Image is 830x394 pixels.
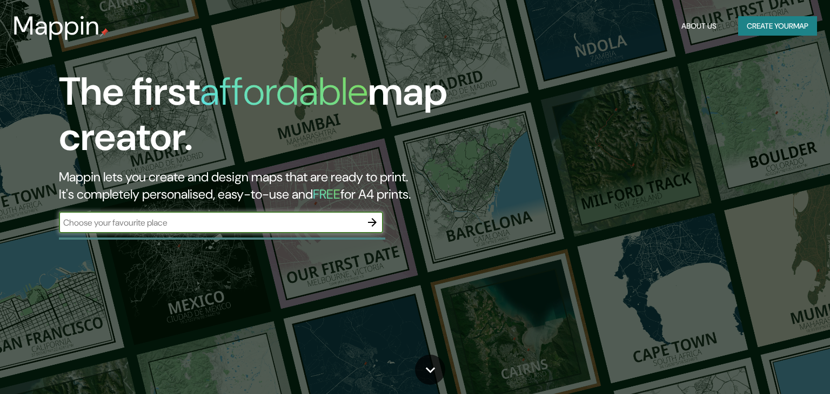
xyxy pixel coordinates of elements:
[59,69,474,168] h1: The first map creator.
[313,186,340,202] h5: FREE
[13,11,100,41] h3: Mappin
[100,28,109,37] img: mappin-pin
[59,216,362,229] input: Choose your favourite place
[59,168,474,203] h2: Mappin lets you create and design maps that are ready to print. It's completely personalised, eas...
[677,16,721,36] button: About Us
[738,16,817,36] button: Create yourmap
[200,66,368,117] h1: affordable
